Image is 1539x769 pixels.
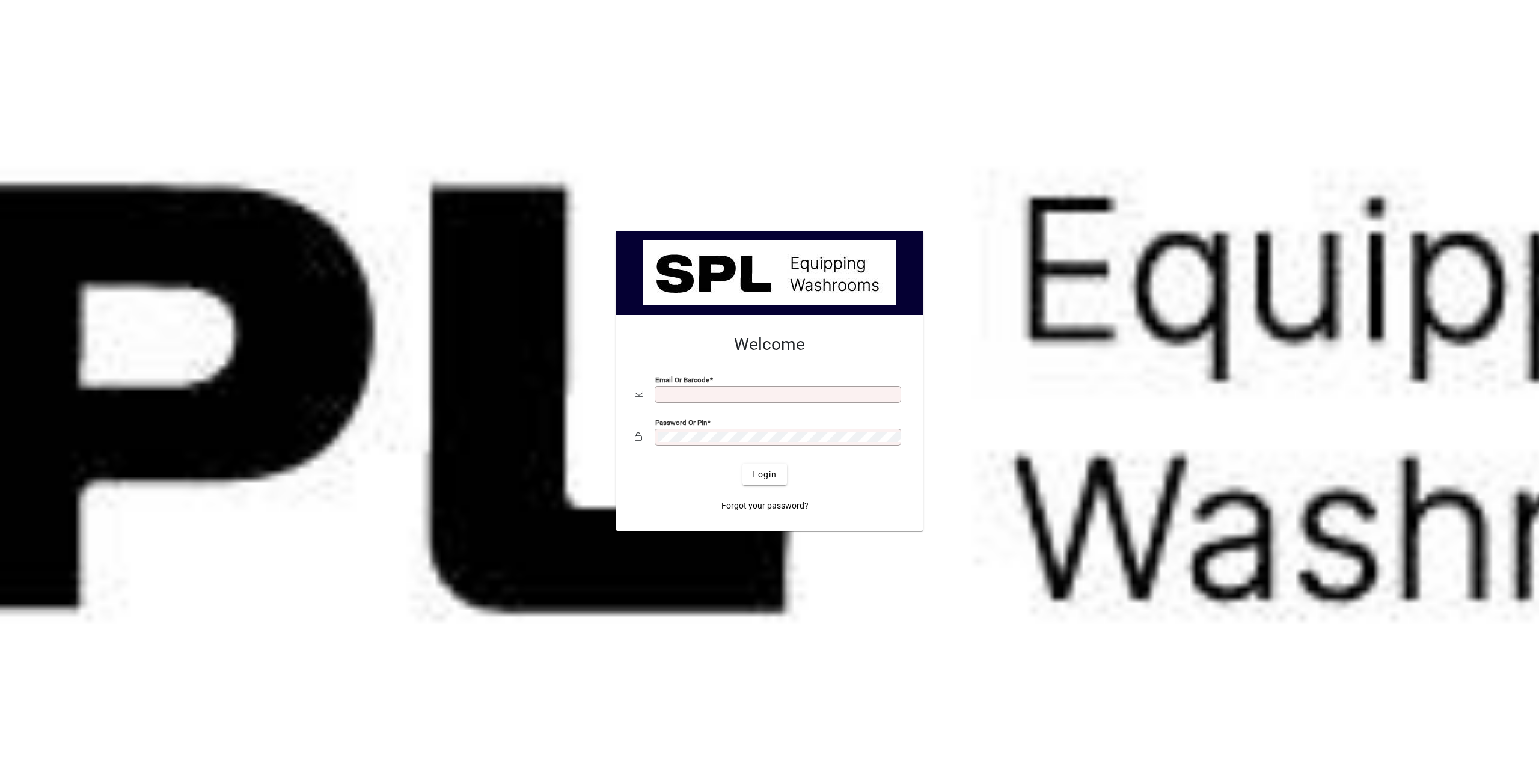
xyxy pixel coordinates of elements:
[742,464,786,485] button: Login
[635,334,904,355] h2: Welcome
[655,418,707,427] mat-label: Password or Pin
[721,500,809,512] span: Forgot your password?
[717,495,813,516] a: Forgot your password?
[655,376,709,384] mat-label: Email or Barcode
[752,468,777,481] span: Login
